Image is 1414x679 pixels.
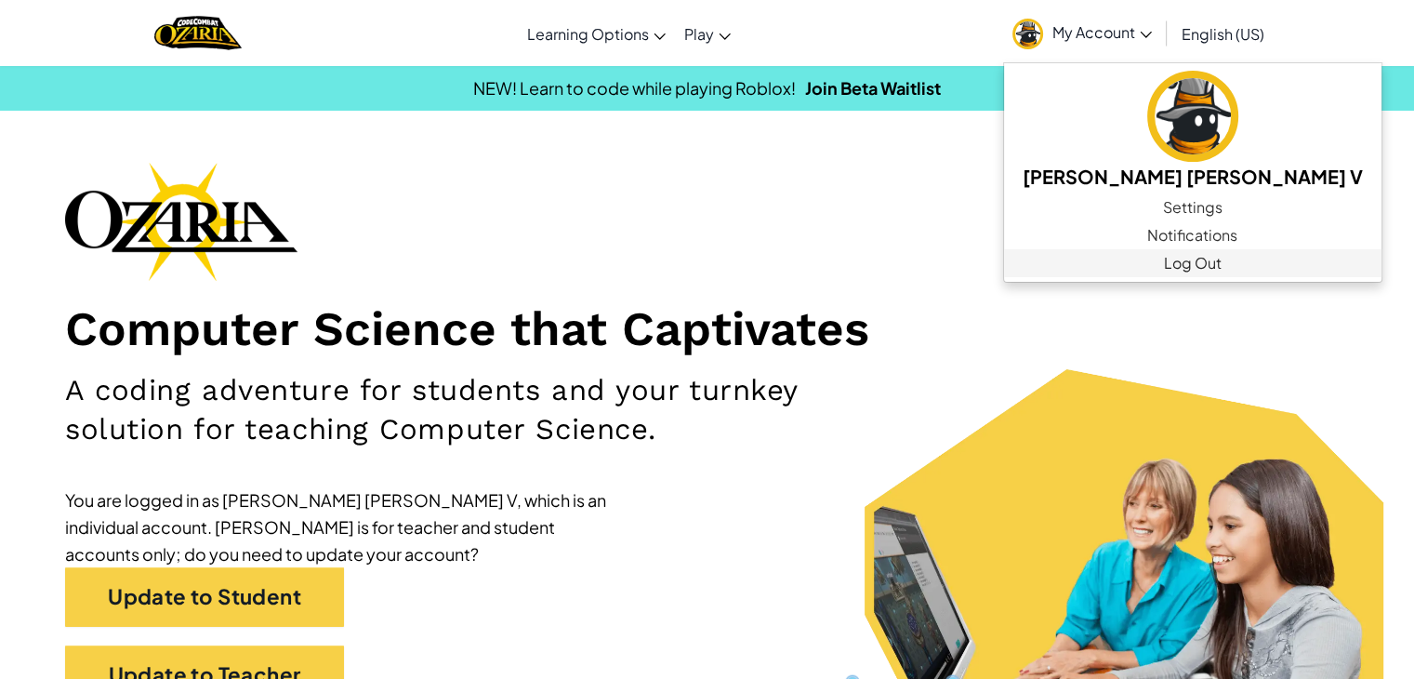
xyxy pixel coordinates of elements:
span: English (US) [1182,24,1264,44]
a: Learning Options [518,8,675,59]
img: avatar [1012,19,1043,49]
h5: [PERSON_NAME] [PERSON_NAME] V [1023,162,1363,191]
h1: Computer Science that Captivates [65,300,1349,357]
span: Play [684,24,714,44]
a: Update to Student [65,567,344,626]
a: Settings [1004,193,1381,221]
h2: A coding adventure for students and your turnkey solution for teaching Computer Science. [65,371,925,450]
a: English (US) [1172,8,1274,59]
a: [PERSON_NAME] [PERSON_NAME] V [1004,68,1381,193]
span: NEW! Learn to code while playing Roblox! [473,77,796,99]
img: Home [154,14,241,52]
span: Learning Options [527,24,649,44]
a: Notifications [1004,221,1381,249]
img: Ozaria branding logo [65,162,297,281]
a: Log Out [1004,249,1381,277]
a: Play [675,8,740,59]
span: My Account [1052,22,1152,42]
a: Ozaria by CodeCombat logo [154,14,241,52]
a: Join Beta Waitlist [805,77,941,99]
span: Notifications [1147,224,1237,246]
img: avatar [1147,71,1238,162]
a: My Account [1003,4,1161,62]
div: You are logged in as [PERSON_NAME] [PERSON_NAME] V, which is an individual account. [PERSON_NAME]... [65,486,623,567]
